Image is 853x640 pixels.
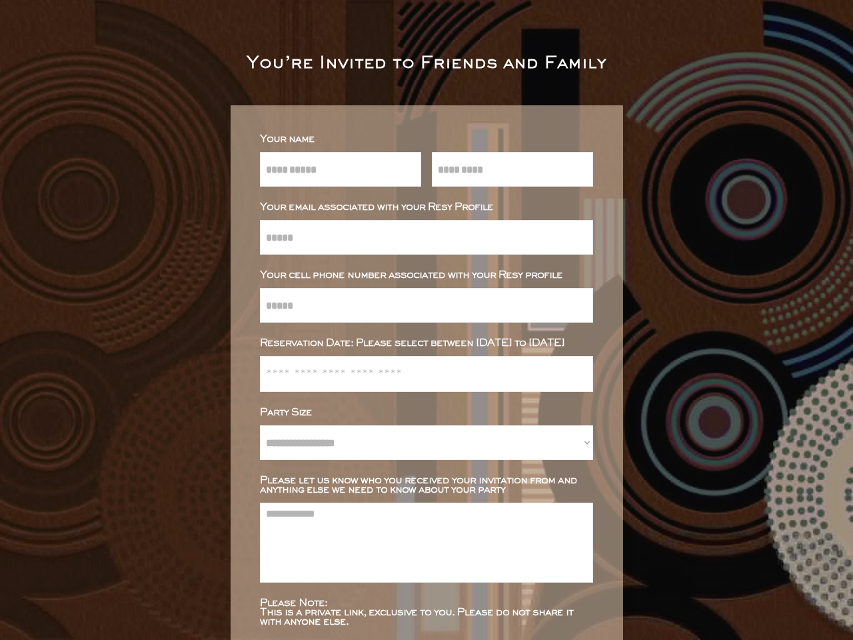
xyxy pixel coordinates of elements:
div: Reservation Date: Please select between [DATE] to [DATE] [260,339,593,348]
div: You’re Invited to Friends and Family [247,56,606,72]
div: Please let us know who you received your invitation from and anything else we need to know about ... [260,476,593,495]
div: Your email associated with your Resy Profile [260,203,593,212]
div: Your cell phone number associated with your Resy profile [260,271,593,280]
div: Please Note: This is a private link, exclusive to you. Please do not share it with anyone else. [260,599,593,627]
div: Party Size [260,408,593,417]
div: Your name [260,135,593,144]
